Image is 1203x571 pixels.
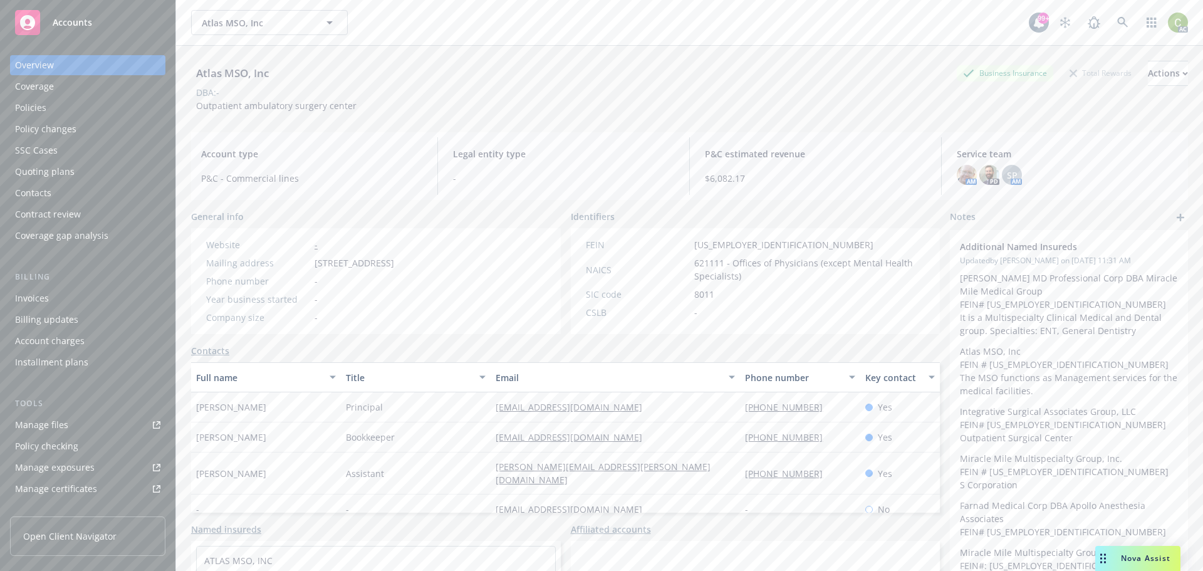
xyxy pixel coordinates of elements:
span: Additional Named Insureds [960,240,1145,253]
span: Legal entity type [453,147,674,160]
a: [PHONE_NUMBER] [745,431,833,443]
a: Invoices [10,288,165,308]
div: Overview [15,55,54,75]
a: Manage exposures [10,458,165,478]
span: Outpatient ambulatory surgery center [196,100,357,112]
a: Report a Bug [1081,10,1107,35]
div: Phone number [745,371,841,384]
div: Quoting plans [15,162,75,182]
a: [PHONE_NUMBER] [745,401,833,413]
div: Coverage [15,76,54,97]
img: photo [979,165,999,185]
div: Coverage gap analysis [15,226,108,246]
span: Account type [201,147,422,160]
span: P&C estimated revenue [705,147,926,160]
div: Manage exposures [15,458,95,478]
a: add [1173,210,1188,225]
a: Coverage gap analysis [10,226,165,246]
div: Manage claims [15,500,78,520]
div: Phone number [206,275,310,288]
div: SSC Cases [15,140,58,160]
a: [PHONE_NUMBER] [745,468,833,479]
a: Accounts [10,5,165,40]
a: [EMAIL_ADDRESS][DOMAIN_NAME] [496,401,652,413]
div: 99+ [1038,13,1049,24]
span: Identifiers [571,210,615,223]
div: DBA: - [196,86,219,99]
span: Atlas MSO, Inc [202,16,310,29]
span: - [346,503,349,516]
div: Policy changes [15,119,76,139]
span: Updated by [PERSON_NAME] on [DATE] 11:31 AM [960,255,1178,266]
div: Contract review [15,204,81,224]
a: Contacts [191,344,229,357]
img: photo [1168,13,1188,33]
div: Business Insurance [957,65,1053,81]
div: NAICS [586,263,689,276]
span: - [196,503,199,516]
a: [EMAIL_ADDRESS][DOMAIN_NAME] [496,431,652,443]
p: Atlas MSO, Inc FEIN # [US_EMPLOYER_IDENTIFICATION_NUMBER] The MSO functions as Management service... [960,345,1178,397]
div: CSLB [586,306,689,319]
span: - [315,275,318,288]
a: Installment plans [10,352,165,372]
div: FEIN [586,238,689,251]
div: Atlas MSO, Inc [191,65,274,81]
span: Yes [878,401,892,414]
a: Switch app [1139,10,1164,35]
div: SIC code [586,288,689,301]
div: Mailing address [206,256,310,270]
span: 8011 [694,288,714,301]
span: - [694,306,697,319]
p: [PERSON_NAME] MD Professional Corp DBA Miracle Mile Medical Group FEIN# [US_EMPLOYER_IDENTIFICATI... [960,271,1178,337]
a: Named insureds [191,523,261,536]
span: SP [1007,169,1018,182]
button: Email [491,362,740,392]
a: Contract review [10,204,165,224]
a: Contacts [10,183,165,203]
div: Billing [10,271,165,283]
div: Manage certificates [15,479,97,499]
span: Nova Assist [1121,553,1170,563]
span: General info [191,210,244,223]
span: [PERSON_NAME] [196,401,266,414]
a: Search [1110,10,1135,35]
span: Open Client Navigator [23,530,117,543]
span: [PERSON_NAME] [196,431,266,444]
span: Principal [346,401,383,414]
div: Policy checking [15,436,78,456]
span: Notes [950,210,976,225]
div: Actions [1148,61,1188,85]
a: Account charges [10,331,165,351]
a: [PERSON_NAME][EMAIL_ADDRESS][PERSON_NAME][DOMAIN_NAME] [496,461,711,486]
a: - [315,239,318,251]
a: SSC Cases [10,140,165,160]
button: Phone number [740,362,860,392]
a: Manage certificates [10,479,165,499]
div: Title [346,371,472,384]
a: - [745,503,758,515]
div: Drag to move [1095,546,1111,571]
a: Overview [10,55,165,75]
div: Full name [196,371,322,384]
p: Integrative Surgical Associates Group, LLC FEIN# [US_EMPLOYER_IDENTIFICATION_NUMBER] Outpatient S... [960,405,1178,444]
button: Full name [191,362,341,392]
div: Contacts [15,183,51,203]
a: Policy checking [10,436,165,456]
a: Stop snowing [1053,10,1078,35]
span: Service team [957,147,1178,160]
a: ATLAS MSO, INC [204,555,273,567]
a: Affiliated accounts [571,523,651,536]
a: Quoting plans [10,162,165,182]
a: Policy changes [10,119,165,139]
div: Company size [206,311,310,324]
p: Farnad Medical Corp DBA Apollo Anesthesia Associates FEIN# [US_EMPLOYER_IDENTIFICATION_NUMBER] [960,499,1178,538]
span: - [315,293,318,306]
div: Manage files [15,415,68,435]
span: Yes [878,467,892,480]
button: Actions [1148,61,1188,86]
span: Yes [878,431,892,444]
button: Nova Assist [1095,546,1180,571]
span: No [878,503,890,516]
